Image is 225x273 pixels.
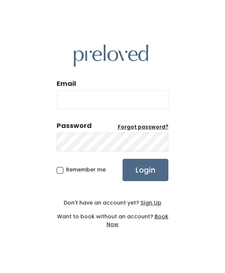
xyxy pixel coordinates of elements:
div: Password [57,121,92,131]
label: Email [57,79,76,89]
div: Want to book without an account? [57,207,168,228]
img: preloved logo [74,45,148,67]
span: Remember me [66,166,106,173]
input: Login [123,159,168,181]
a: Forgot password? [118,123,168,131]
a: Sign Up [139,199,161,206]
div: Don't have an account yet? [57,199,168,207]
u: Sign Up [140,199,161,206]
a: Book Now [107,213,168,228]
